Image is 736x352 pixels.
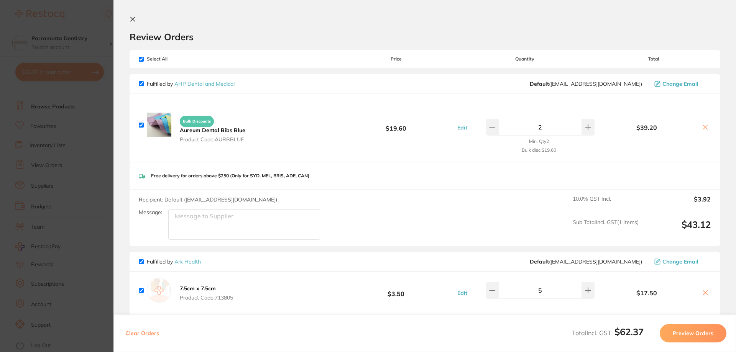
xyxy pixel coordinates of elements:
span: Product Code: AURBBLUE [180,136,245,142]
span: Change Email [662,259,698,265]
span: Bulk Discounts [180,116,214,127]
button: Change Email [652,258,711,265]
span: Total [596,56,711,62]
b: $3.50 [339,283,453,298]
b: Aureum Dental Bibs Blue [180,127,245,134]
span: Change Email [662,81,698,87]
b: $62.37 [614,326,644,337]
span: Recipient: Default ( [EMAIL_ADDRESS][DOMAIN_NAME] ) [139,196,277,203]
span: 10.0 % GST Incl. [573,196,639,213]
h2: Review Orders [130,31,720,43]
b: 7.5cm x 7.5cm [180,285,216,292]
button: Change Email [652,80,711,87]
b: Default [530,258,549,265]
img: MmlwczExcw [147,113,171,137]
b: $17.50 [596,290,697,296]
span: cch@arkhealth.com.au [530,259,642,265]
b: Default [530,80,549,87]
button: Bulk Discounts Aureum Dental Bibs Blue Product Code:AURBBLUE [177,112,248,143]
span: orders@ahpdentalmedical.com.au [530,81,642,87]
button: 7.5cm x 7.5cm Product Code:713805 [177,285,235,301]
button: Edit [455,124,470,131]
span: Quantity [453,56,596,62]
a: AHP Dental and Medical [174,80,235,87]
img: empty.jpg [147,278,171,303]
b: $39.20 [596,124,697,131]
span: Select All [139,56,215,62]
span: Product Code: 713805 [180,295,233,301]
button: Preview Orders [660,324,726,342]
small: Min. Qty 2 [529,139,549,144]
p: Fulfilled by [147,81,235,87]
a: Ark Health [174,258,201,265]
label: Message: [139,209,162,216]
b: $19.60 [339,118,453,132]
output: $43.12 [645,219,711,240]
button: Edit [455,290,470,296]
small: Bulk disc. $19.60 [522,147,556,153]
button: Clear Orders [123,324,161,342]
span: Total Incl. GST [572,329,644,337]
p: Free delivery for orders above $250 (Only for SYD, MEL, BRIS, ADE, CAN) [151,173,309,178]
span: Price [339,56,453,62]
output: $3.92 [645,196,711,213]
p: Fulfilled by [147,259,201,265]
span: Sub Total Incl. GST ( 1 Items) [573,219,639,240]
